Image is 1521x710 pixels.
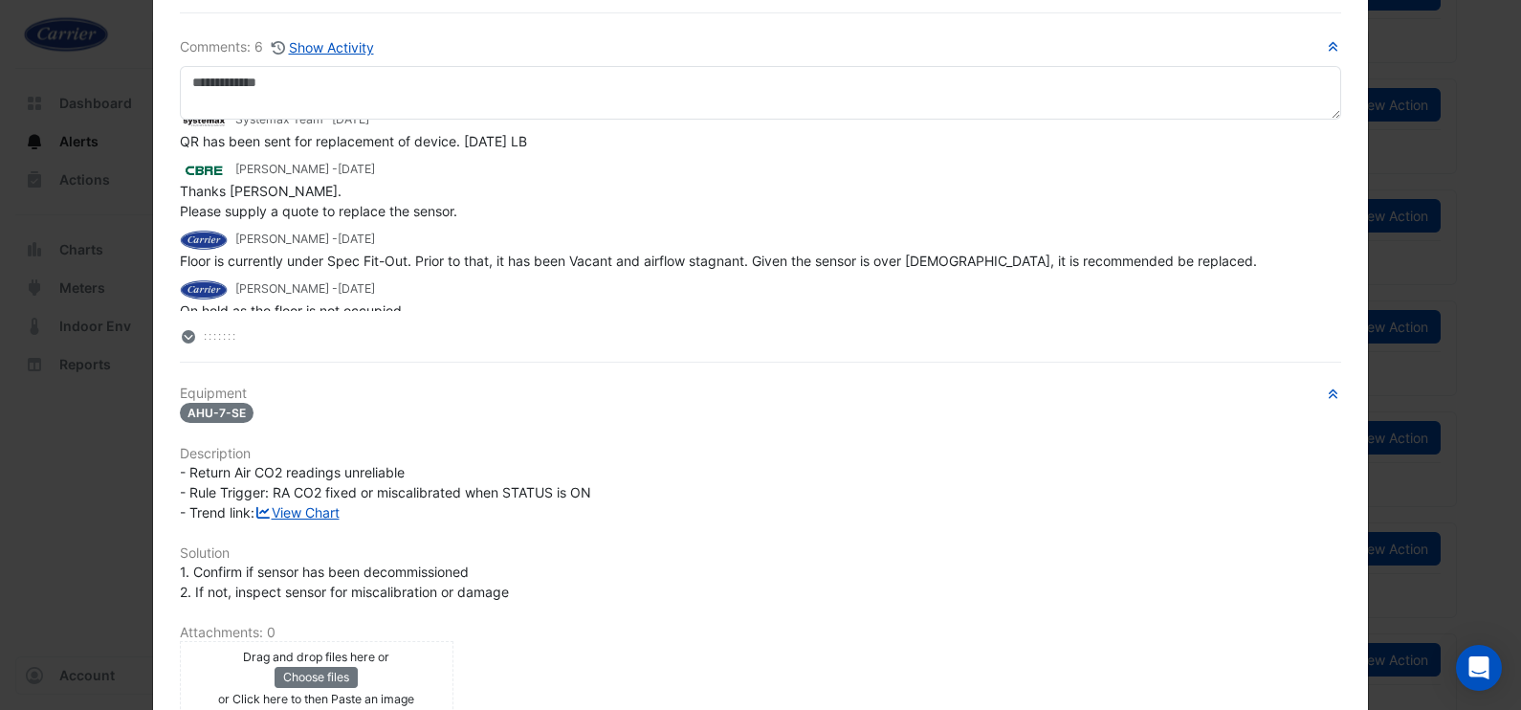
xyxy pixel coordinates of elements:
h6: Description [180,446,1341,462]
fa-layers: More [180,330,197,344]
small: [PERSON_NAME] - [235,161,375,178]
span: 1. Confirm if sensor has been decommissioned 2. If not, inspect sensor for miscalibration or damage [180,564,509,600]
button: Choose files [275,667,358,688]
img: CBRE Charter Hall [180,160,228,181]
a: View Chart [254,504,340,521]
div: Open Intercom Messenger [1456,645,1502,691]
span: 2023-07-07 16:58:35 [338,162,375,176]
small: Drag and drop files here or [243,650,389,664]
h6: Attachments: 0 [180,625,1341,641]
img: Systemax [180,109,228,130]
h6: Solution [180,545,1341,562]
img: Carrier [180,279,228,300]
img: Carrier [180,230,228,251]
small: [PERSON_NAME] - [235,231,375,248]
button: Show Activity [271,36,375,58]
span: - Return Air CO2 readings unreliable - Rule Trigger: RA CO2 fixed or miscalibrated when STATUS is... [180,464,591,521]
small: [PERSON_NAME] - [235,280,375,298]
span: AHU-7-SE [180,403,253,423]
span: 2023-10-06 15:32:19 [332,112,369,126]
span: QR has been sent for replacement of device. [DATE] LB [180,133,527,149]
span: 2023-07-07 16:51:43 [338,232,375,246]
span: Floor is currently under Spec Fit-Out. Prior to that, it has been Vacant and airflow stagnant. Gi... [180,253,1257,269]
div: Comments: 6 [180,36,375,58]
small: Systemax Team - [235,111,369,128]
h6: Equipment [180,386,1341,402]
small: or Click here to then Paste an image [218,692,414,706]
span: 2022-12-13 11:08:51 [338,281,375,296]
span: On hold as the floor is not occupied [180,302,402,319]
span: Thanks [PERSON_NAME]. Please supply a quote to replace the sensor. [180,183,457,219]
